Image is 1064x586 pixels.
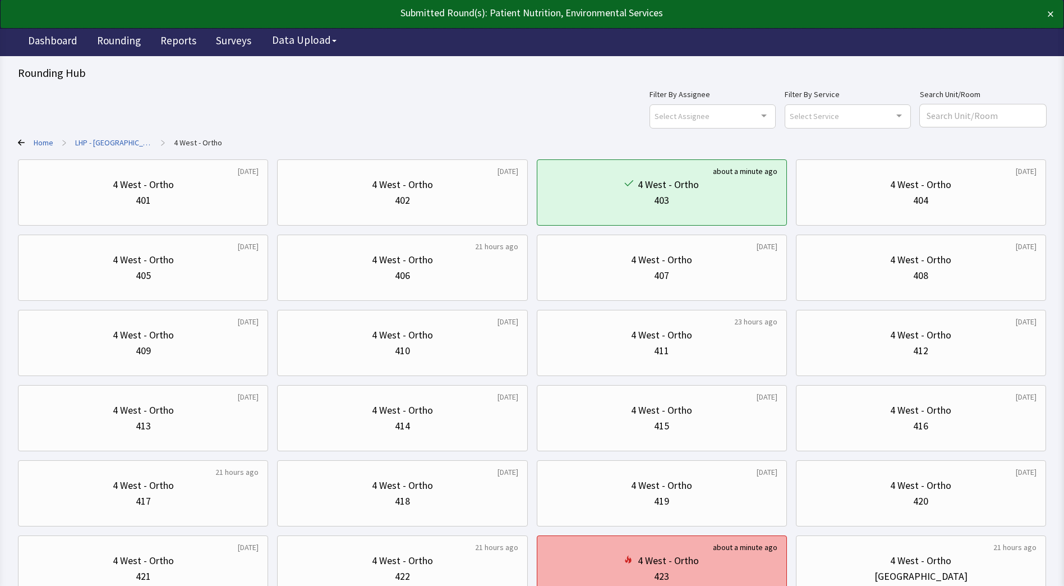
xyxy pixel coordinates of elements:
a: Reports [152,28,205,56]
div: [DATE] [498,391,518,402]
div: 4 West - Ortho [890,177,951,193]
div: 407 [654,268,669,283]
div: [DATE] [238,241,259,252]
div: 4 West - Ortho [113,402,174,418]
a: Surveys [208,28,260,56]
span: > [161,131,165,154]
div: 4 West - Ortho [890,553,951,569]
span: > [62,131,66,154]
a: 4 West - Ortho [174,137,222,148]
div: 418 [395,493,410,509]
div: 4 West - Ortho [638,553,699,569]
button: × [1047,5,1054,23]
div: 4 West - Ortho [372,252,433,268]
div: 23 hours ago [734,316,777,327]
button: Data Upload [265,30,343,51]
div: 4 West - Ortho [890,327,951,343]
div: 21 hours ago [475,542,518,553]
div: 4 West - Ortho [113,553,174,569]
div: 414 [395,418,410,434]
div: 4 West - Ortho [372,478,433,493]
div: 422 [395,569,410,584]
div: [DATE] [1016,241,1037,252]
div: 4 West - Ortho [372,553,433,569]
div: about a minute ago [713,542,777,553]
div: 406 [395,268,410,283]
div: about a minute ago [713,166,777,177]
div: 4 West - Ortho [113,478,174,493]
div: 420 [913,493,928,509]
div: [DATE] [1016,391,1037,402]
div: 21 hours ago [993,542,1037,553]
div: Submitted Round(s): Patient Nutrition, Environmental Services [10,5,950,21]
div: 410 [395,343,410,359]
div: [DATE] [1016,316,1037,327]
div: 415 [654,418,669,434]
div: [DATE] [498,466,518,478]
a: LHP - Pascack Valley [75,137,152,148]
div: 4 West - Ortho [372,177,433,193]
div: 423 [654,569,669,584]
div: [DATE] [498,316,518,327]
div: 4 West - Ortho [890,402,951,418]
div: [DATE] [238,542,259,553]
div: [DATE] [757,391,777,402]
div: 21 hours ago [215,466,259,478]
div: 4 West - Ortho [113,252,174,268]
a: Dashboard [20,28,86,56]
div: 408 [913,268,928,283]
div: 21 hours ago [475,241,518,252]
div: 4 West - Ortho [638,177,699,193]
div: [DATE] [757,241,777,252]
div: 405 [136,268,151,283]
label: Search Unit/Room [920,88,1046,101]
div: 413 [136,418,151,434]
div: 4 West - Ortho [631,252,692,268]
div: [DATE] [757,466,777,478]
div: [DATE] [238,316,259,327]
span: Select Service [790,109,839,122]
div: 417 [136,493,151,509]
div: 401 [136,193,151,208]
label: Filter By Assignee [650,88,776,101]
div: 4 West - Ortho [631,478,692,493]
div: 4 West - Ortho [372,327,433,343]
div: [DATE] [1016,166,1037,177]
div: [GEOGRAPHIC_DATA] [874,569,968,584]
div: Rounding Hub [18,65,1046,81]
label: Filter By Service [785,88,911,101]
div: 409 [136,343,151,359]
div: 404 [913,193,928,208]
a: Rounding [89,28,149,56]
div: [DATE] [498,166,518,177]
div: 4 West - Ortho [631,327,692,343]
div: [DATE] [238,391,259,402]
div: 421 [136,569,151,584]
div: 419 [654,493,669,509]
div: 402 [395,193,410,208]
input: Search Unit/Room [920,104,1046,127]
div: 403 [654,193,669,208]
div: 416 [913,418,928,434]
div: 4 West - Ortho [113,327,174,343]
div: 412 [913,343,928,359]
div: 4 West - Ortho [372,402,433,418]
a: Home [34,137,53,148]
div: 411 [654,343,669,359]
div: [DATE] [1016,466,1037,478]
div: [DATE] [238,166,259,177]
div: 4 West - Ortho [890,252,951,268]
div: 4 West - Ortho [890,478,951,493]
span: Select Assignee [655,109,710,122]
div: 4 West - Ortho [631,402,692,418]
div: 4 West - Ortho [113,177,174,193]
